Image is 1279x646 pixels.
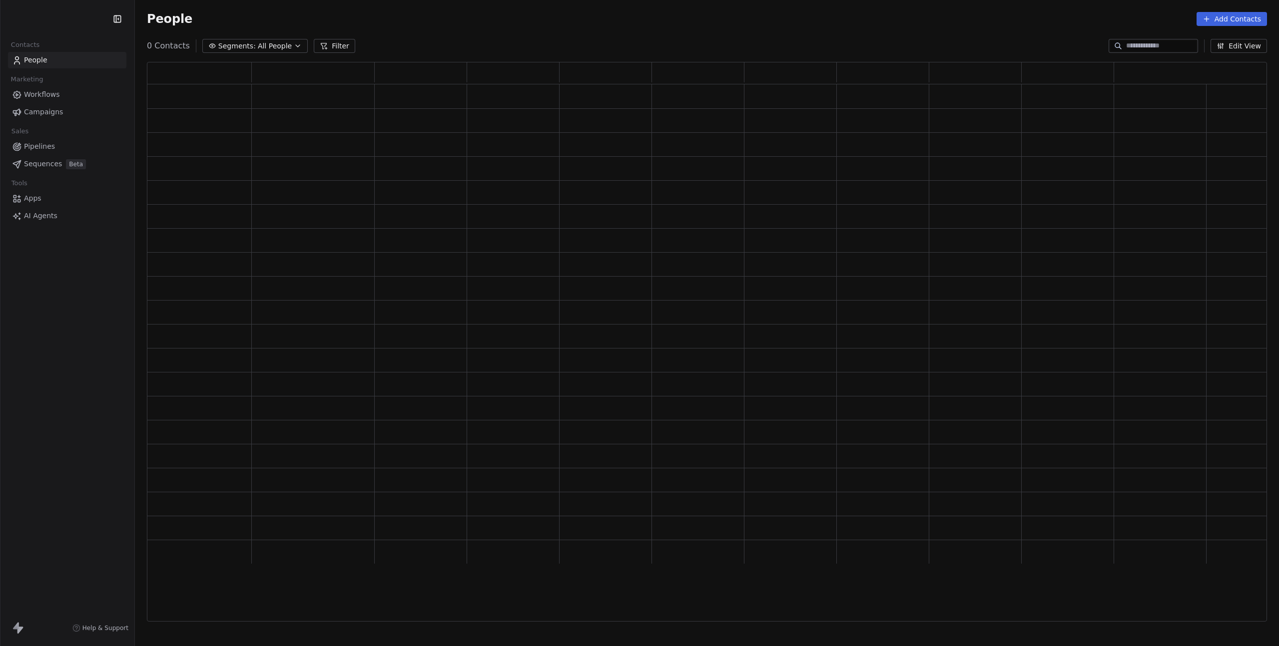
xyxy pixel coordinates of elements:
button: Add Contacts [1197,12,1267,26]
button: Filter [314,39,355,53]
a: Apps [8,190,126,207]
span: Workflows [24,89,60,100]
a: SequencesBeta [8,156,126,172]
span: People [24,55,47,65]
a: Help & Support [72,624,128,632]
span: Marketing [6,72,47,87]
span: People [147,11,192,26]
span: Contacts [6,37,44,52]
div: grid [147,84,1268,622]
span: Help & Support [82,624,128,632]
a: Pipelines [8,138,126,155]
span: Tools [7,176,31,191]
span: Sequences [24,159,62,169]
span: Campaigns [24,107,63,117]
span: Sales [7,124,33,139]
span: Pipelines [24,141,55,152]
span: AI Agents [24,211,57,221]
span: Apps [24,193,41,204]
a: AI Agents [8,208,126,224]
a: Workflows [8,86,126,103]
span: Beta [66,159,86,169]
a: People [8,52,126,68]
span: All People [258,41,292,51]
span: 0 Contacts [147,40,190,52]
button: Edit View [1211,39,1267,53]
span: Segments: [218,41,256,51]
a: Campaigns [8,104,126,120]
